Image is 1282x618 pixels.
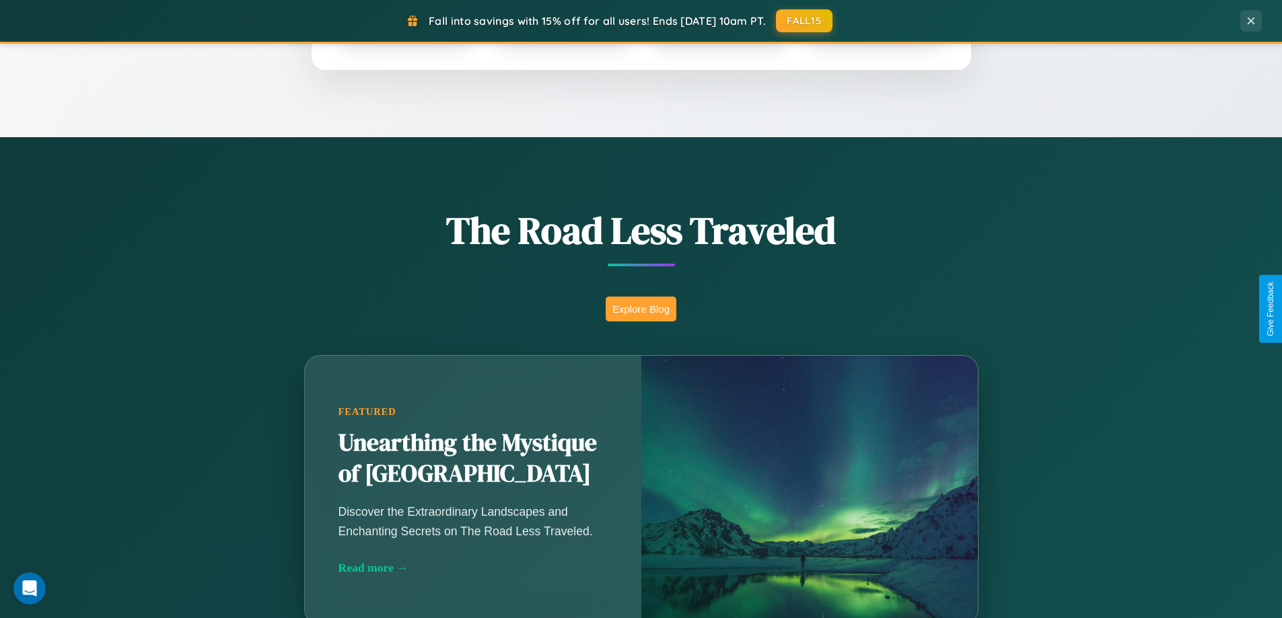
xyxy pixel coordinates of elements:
button: Explore Blog [606,297,676,321]
button: FALL15 [776,9,832,32]
span: Fall into savings with 15% off for all users! Ends [DATE] 10am PT. [429,14,766,28]
h2: Unearthing the Mystique of [GEOGRAPHIC_DATA] [339,428,608,490]
p: Discover the Extraordinary Landscapes and Enchanting Secrets on The Road Less Traveled. [339,502,608,540]
div: Read more → [339,561,608,575]
div: Featured [339,406,608,418]
div: Give Feedback [1266,282,1275,336]
iframe: Intercom live chat [13,572,46,605]
h1: The Road Less Traveled [238,204,1045,256]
